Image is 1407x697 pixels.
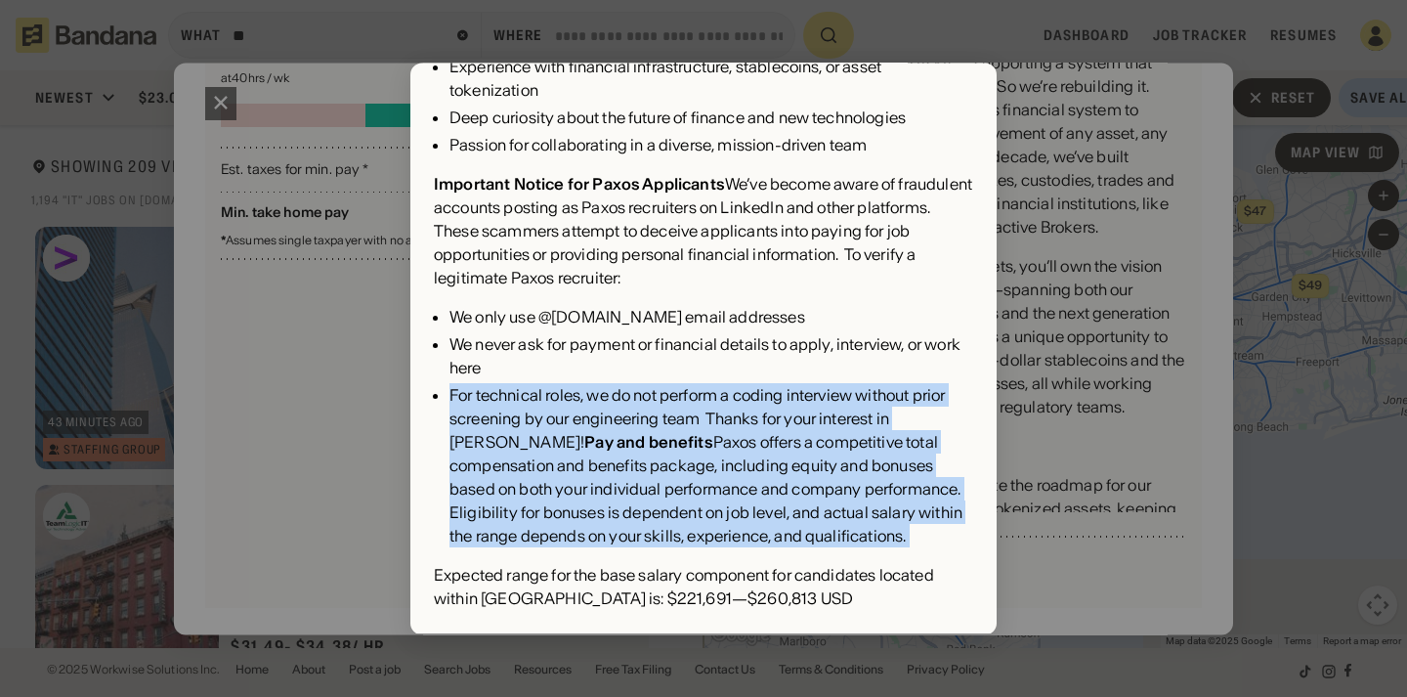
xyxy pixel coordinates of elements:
div: For technical roles, we do not perform a coding interview without prior screening by our engineer... [449,384,973,548]
div: Important Notice for Paxos Applicants [434,175,725,195]
div: We’ve become aware of fraudulent accounts posting as Paxos recruiters on LinkedIn and other platf... [434,173,973,290]
div: We never ask for payment or financial details to apply, interview, or work here [449,333,973,380]
div: We only use @[DOMAIN_NAME] email addresses [449,306,973,329]
div: Deep curiosity about the future of finance and new technologies [449,107,973,130]
div: Expected range for the base salary component for candidates located within [GEOGRAPHIC_DATA] is: ... [434,564,973,611]
div: Experience with financial infrastructure, stablecoins, or asset tokenization [449,56,973,103]
div: Passion for collaborating in a diverse, mission-driven team [449,134,973,157]
div: Pay and benefits [584,433,713,453]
